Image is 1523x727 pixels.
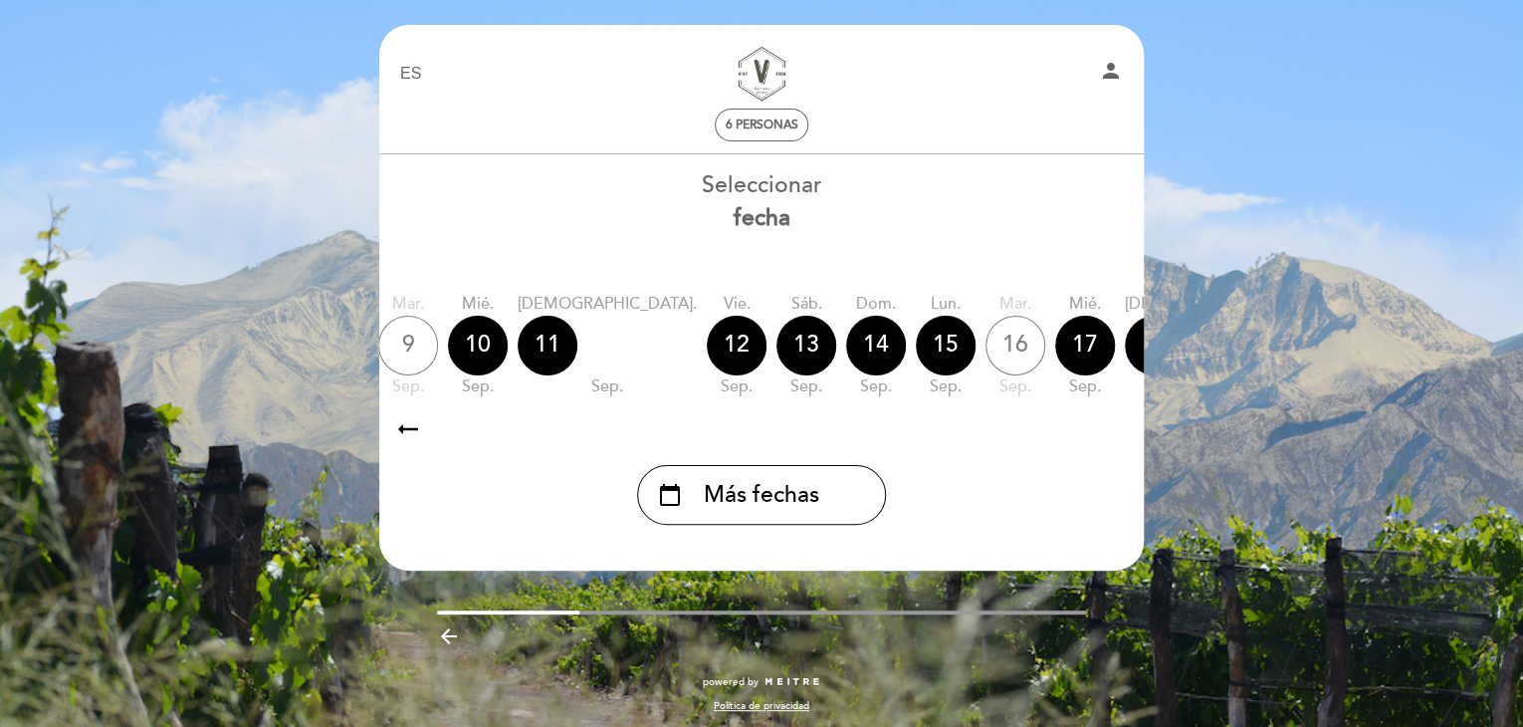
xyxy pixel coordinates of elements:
[1125,316,1185,375] div: 18
[916,375,976,398] div: sep.
[1055,293,1115,316] div: mié.
[437,624,461,648] i: arrow_backward
[734,204,790,232] b: fecha
[846,316,906,375] div: 14
[707,375,766,398] div: sep.
[916,316,976,375] div: 15
[985,293,1045,316] div: mar.
[763,677,820,687] img: MEITRE
[448,375,508,398] div: sep.
[703,675,759,689] span: powered by
[726,118,798,132] span: 6 personas
[448,293,508,316] div: mié.
[518,316,577,375] div: 11
[707,316,766,375] div: 12
[776,375,836,398] div: sep.
[846,293,906,316] div: dom.
[658,478,682,512] i: calendar_today
[985,375,1045,398] div: sep.
[703,675,820,689] a: powered by
[707,293,766,316] div: vie.
[776,316,836,375] div: 13
[378,293,438,316] div: mar.
[704,479,819,512] span: Más fechas
[1125,293,1304,316] div: [DEMOGRAPHIC_DATA].
[378,375,438,398] div: sep.
[1055,375,1115,398] div: sep.
[518,293,697,316] div: [DEMOGRAPHIC_DATA].
[378,169,1145,235] div: Seleccionar
[518,375,697,398] div: sep.
[1125,375,1304,398] div: sep.
[1099,59,1123,83] i: person
[776,293,836,316] div: sáb.
[714,699,809,713] a: Política de privacidad
[378,316,438,375] div: 9
[393,407,423,450] i: arrow_right_alt
[846,375,906,398] div: sep.
[1099,59,1123,90] button: person
[448,316,508,375] div: 10
[637,47,886,102] a: Visitas y Cata de Vinos
[1055,316,1115,375] div: 17
[985,316,1045,375] div: 16
[916,293,976,316] div: lun.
